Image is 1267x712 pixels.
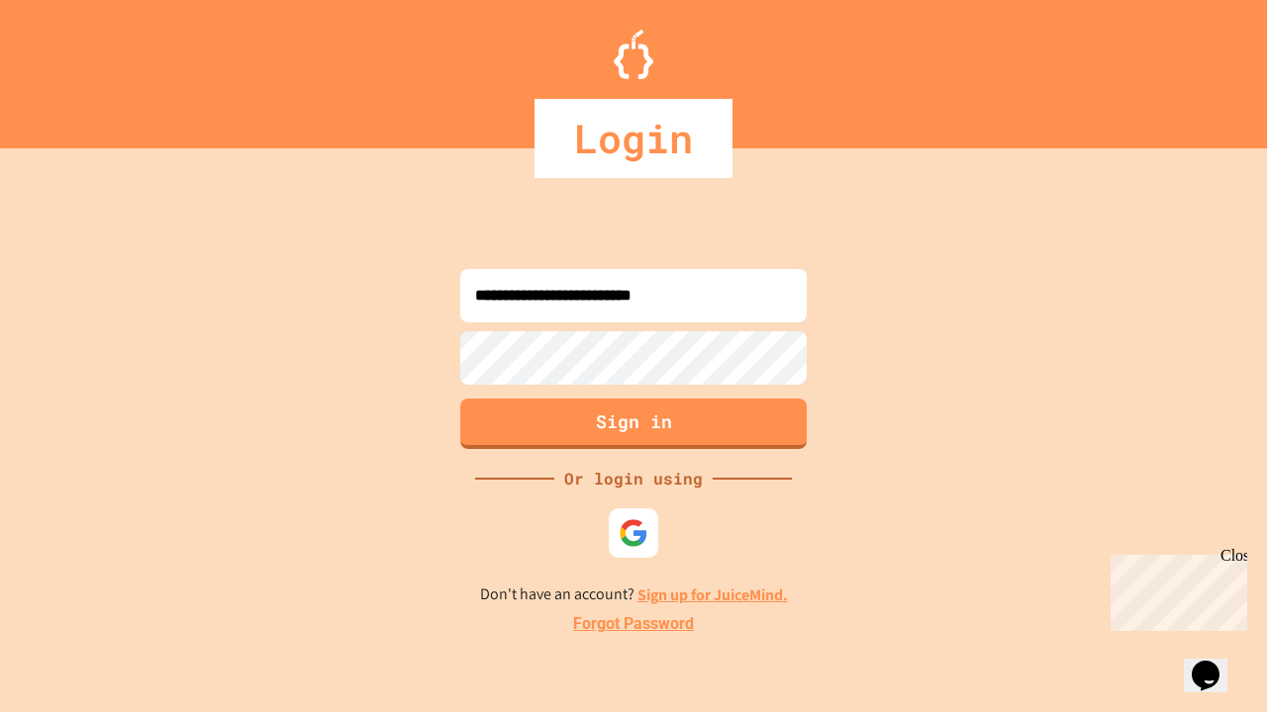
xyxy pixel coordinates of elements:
iframe: chat widget [1103,547,1247,631]
iframe: chat widget [1184,633,1247,692]
img: Logo.svg [614,30,653,79]
a: Forgot Password [573,612,694,636]
div: Or login using [554,467,713,490]
a: Sign up for JuiceMind. [637,584,788,605]
div: Login [535,99,732,178]
div: Chat with us now!Close [8,8,137,126]
img: google-icon.svg [619,518,648,548]
button: Sign in [460,399,807,449]
p: Don't have an account? [480,582,788,607]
